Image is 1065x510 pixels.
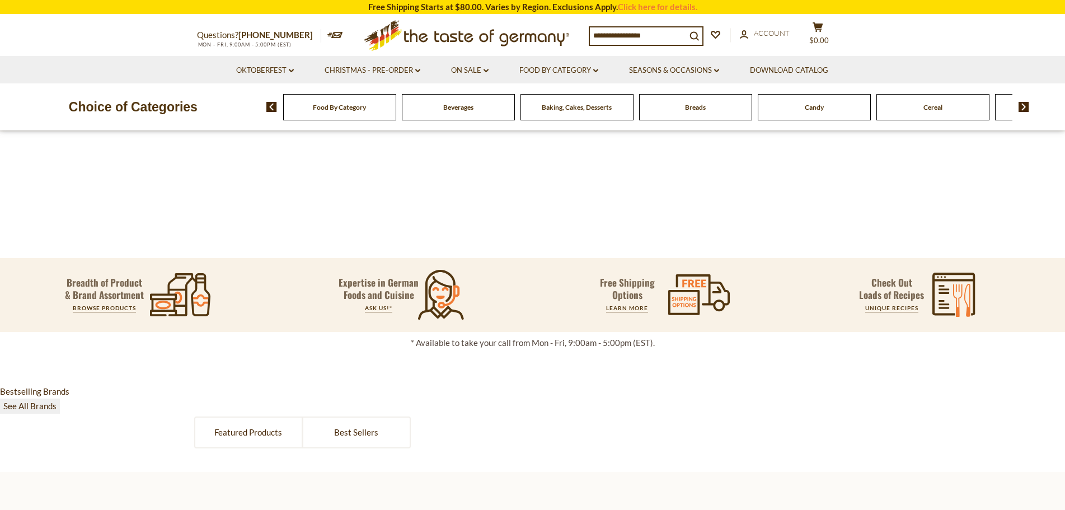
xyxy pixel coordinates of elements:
a: Baking, Cakes, Desserts [542,103,612,111]
a: Breads [685,103,706,111]
p: Questions? [197,28,321,43]
a: Christmas - PRE-ORDER [325,64,420,77]
a: Featured Products [195,418,302,447]
span: Account [754,29,790,38]
a: Click here for details. [618,2,697,12]
img: next arrow [1019,102,1029,112]
p: Free Shipping Options [590,277,664,301]
a: [PHONE_NUMBER] [238,30,313,40]
span: $0.00 [809,36,829,45]
a: Food By Category [519,64,598,77]
a: Beverages [443,103,473,111]
a: ASK US!* [365,305,392,311]
a: Cereal [923,103,942,111]
a: On Sale [451,64,489,77]
a: Account [740,27,790,40]
a: LEARN MORE [606,305,648,311]
span: MON - FRI, 9:00AM - 5:00PM (EST) [197,41,292,48]
a: Download Catalog [750,64,828,77]
a: Seasons & Occasions [629,64,719,77]
a: BROWSE PRODUCTS [73,305,136,311]
button: $0.00 [801,22,835,50]
img: previous arrow [266,102,277,112]
p: Expertise in German Foods and Cuisine [339,277,419,301]
a: Oktoberfest [236,64,294,77]
a: Candy [805,103,824,111]
p: Check Out Loads of Recipes [859,277,924,301]
a: UNIQUE RECIPES [865,305,918,311]
p: Breadth of Product & Brand Assortment [65,277,144,301]
a: Best Sellers [303,418,410,447]
a: Food By Category [313,103,366,111]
